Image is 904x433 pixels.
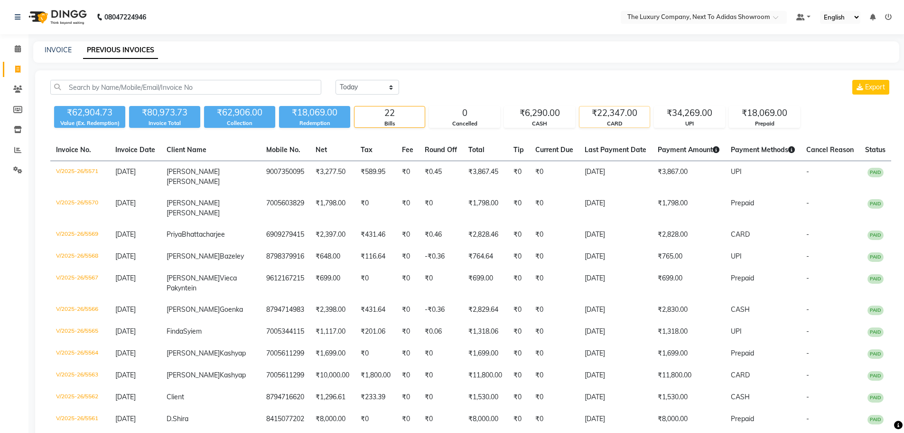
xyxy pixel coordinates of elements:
td: ₹699.00 [310,268,355,299]
span: PAID [867,371,884,381]
td: 7005344115 [261,321,310,343]
span: - [806,327,809,336]
td: ₹0 [355,268,396,299]
td: ₹0 [355,192,396,224]
td: V/2025-26/5570 [50,192,110,224]
td: ₹1,798.00 [310,192,355,224]
span: Total [468,145,485,154]
input: Search by Name/Mobile/Email/Invoice No [50,80,321,95]
span: CASH [731,393,750,401]
td: ₹0 [419,343,463,365]
td: ₹3,277.50 [310,161,355,193]
span: Tip [513,145,524,154]
td: V/2025-26/5561 [50,408,110,430]
td: ₹1,798.00 [463,192,508,224]
td: 6909279415 [261,224,310,246]
td: 9612167215 [261,268,310,299]
span: Prepaid [731,274,754,282]
span: Export [865,83,885,91]
span: - [806,371,809,379]
span: - [806,199,809,207]
span: Prepaid [731,349,754,357]
td: ₹0 [508,386,530,408]
span: UPI [731,252,742,260]
td: ₹233.39 [355,386,396,408]
div: ₹18,069.00 [729,106,800,120]
td: ₹11,800.00 [463,365,508,386]
td: [DATE] [579,343,652,365]
span: [DATE] [115,349,136,357]
td: ₹764.64 [463,246,508,268]
td: V/2025-26/5568 [50,246,110,268]
button: Export [852,80,889,95]
span: PAID [867,415,884,424]
td: ₹0 [419,408,463,430]
td: ₹0 [396,161,419,193]
span: PAID [867,393,884,403]
td: ₹0 [530,365,579,386]
td: 7005603829 [261,192,310,224]
td: ₹201.06 [355,321,396,343]
td: ₹3,867.00 [652,161,725,193]
a: INVOICE [45,46,72,54]
td: [DATE] [579,408,652,430]
span: UPI [731,167,742,176]
td: ₹1,530.00 [652,386,725,408]
img: logo [24,4,89,30]
span: - [806,167,809,176]
span: Client [167,393,184,401]
span: [DATE] [115,252,136,260]
span: [PERSON_NAME] [167,252,220,260]
div: 22 [354,106,425,120]
td: ₹0 [530,161,579,193]
span: Bhattacharjee [182,230,225,239]
td: V/2025-26/5566 [50,299,110,321]
span: PAID [867,274,884,284]
td: ₹3,867.45 [463,161,508,193]
span: Cancel Reason [806,145,854,154]
td: ₹0 [419,268,463,299]
span: [PERSON_NAME] [167,199,220,207]
td: ₹11,800.00 [652,365,725,386]
div: 0 [429,106,500,120]
td: 9007350095 [261,161,310,193]
td: ₹0 [530,192,579,224]
td: ₹8,000.00 [463,408,508,430]
td: V/2025-26/5562 [50,386,110,408]
span: - [806,230,809,239]
td: ₹1,296.61 [310,386,355,408]
td: ₹0 [508,365,530,386]
span: - [806,274,809,282]
b: 08047224946 [104,4,146,30]
span: Tax [361,145,373,154]
td: ₹8,000.00 [652,408,725,430]
span: [PERSON_NAME] [167,371,220,379]
span: Mobile No. [266,145,300,154]
td: ₹2,828.00 [652,224,725,246]
span: Syiem [183,327,202,336]
td: ₹0 [508,321,530,343]
span: Fee [402,145,413,154]
a: PREVIOUS INVOICES [83,42,158,59]
td: ₹0 [530,321,579,343]
span: Invoice No. [56,145,91,154]
td: ₹0 [530,299,579,321]
td: ₹0 [396,365,419,386]
td: ₹0 [508,246,530,268]
div: Prepaid [729,120,800,128]
td: ₹0 [530,268,579,299]
span: Prepaid [731,414,754,423]
span: [DATE] [115,167,136,176]
span: Priya [167,230,182,239]
div: UPI [654,120,725,128]
td: V/2025-26/5564 [50,343,110,365]
td: ₹0 [530,224,579,246]
td: -₹0.36 [419,246,463,268]
div: ₹6,290.00 [504,106,575,120]
span: CARD [731,371,750,379]
td: ₹765.00 [652,246,725,268]
td: [DATE] [579,386,652,408]
td: ₹1,530.00 [463,386,508,408]
td: [DATE] [579,192,652,224]
div: ₹80,973.73 [129,106,200,119]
